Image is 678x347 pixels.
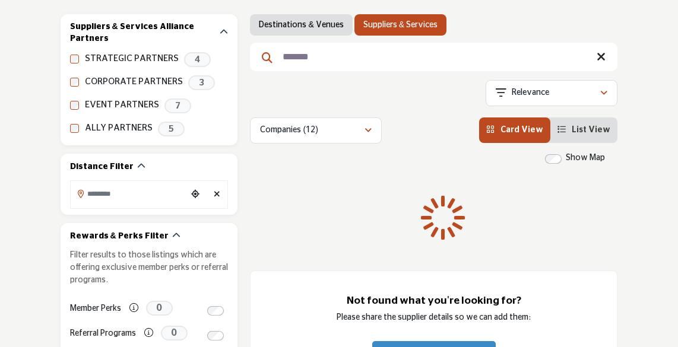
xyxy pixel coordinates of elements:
[250,117,382,144] button: Companies (12)
[70,323,136,344] label: Referral Programs
[209,182,225,208] div: Clear search location
[250,43,617,71] input: Search Keyword
[184,52,211,67] span: 4
[85,75,183,89] label: CORPORATE PARTNERS
[70,101,79,110] input: EVENT PARTNERS checkbox
[70,298,121,319] label: Member Perks
[566,152,605,164] label: Show Map
[500,126,543,134] span: Card View
[85,122,153,135] label: ALLY PARTNERS
[187,182,203,208] div: Choose your current location
[70,55,79,63] input: STRATEGIC PARTNERS checkbox
[71,182,188,205] input: Search Location
[557,126,610,134] a: View List
[512,87,549,99] p: Relevance
[70,21,217,44] h2: Suppliers & Services Alliance Partners
[70,249,229,286] p: Filter results to those listings which are offering exclusive member perks or referral programs.
[207,306,224,316] input: Switch to Member Perks
[486,126,543,134] a: View Card
[146,301,173,316] span: 0
[85,98,159,112] label: EVENT PARTNERS
[363,19,438,31] a: Suppliers & Services
[260,125,318,136] p: Companies (12)
[70,231,169,243] h2: Rewards & Perks Filter
[85,52,179,66] label: STRATEGIC PARTNERS
[70,124,79,133] input: ALLY PARTNERS checkbox
[188,75,215,90] span: 3
[70,161,134,173] h2: Distance Filter
[486,80,617,106] button: Relevance
[274,295,593,307] h3: Not found what you're looking for?
[207,331,224,340] input: Switch to Referral Programs
[479,117,550,143] li: Card View
[337,313,531,321] span: Please share the supplier details so we can add them:
[164,98,191,113] span: 7
[550,117,617,143] li: List View
[161,326,188,340] span: 0
[259,19,343,31] a: Destinations & Venues
[158,122,185,136] span: 5
[572,126,610,134] span: List View
[70,78,79,87] input: CORPORATE PARTNERS checkbox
